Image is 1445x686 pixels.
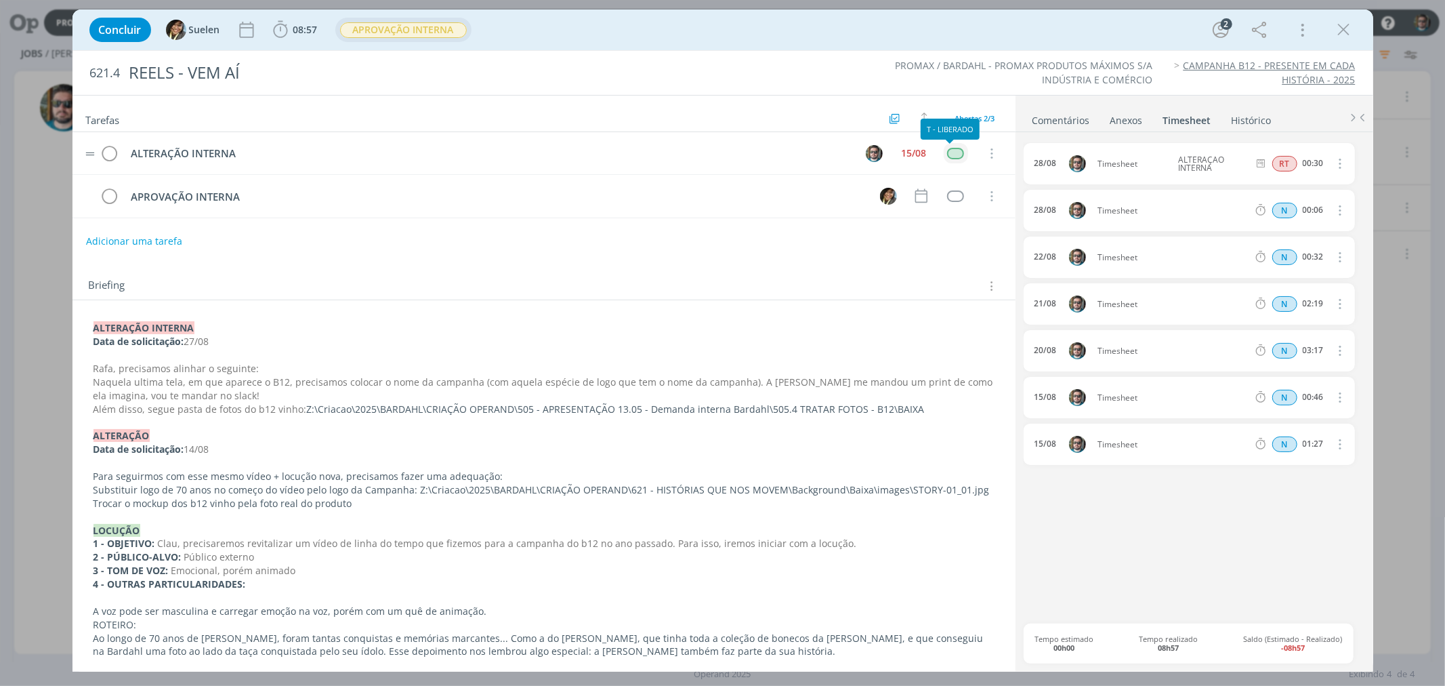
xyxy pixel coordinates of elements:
button: 2 [1210,19,1232,41]
button: SSuelen [166,20,220,40]
button: 08:57 [270,19,321,41]
span: Briefing [89,277,125,295]
a: Histórico [1231,108,1272,127]
span: N [1272,437,1297,452]
span: Timesheet [1092,394,1254,402]
span: Timesheet [1092,347,1254,355]
strong: Data de solicitação: [93,335,184,348]
span: Z:\Criacao\2025\BARDAHL\CRIAÇÃO OPERAND\505 - APRESENTAÇÃO 13.05 - Demanda interna Bardahl\505.4 ... [307,403,925,416]
p: ROTEIRO: [93,618,994,632]
div: 2 [1221,18,1232,30]
span: Timesheet [1092,207,1254,215]
span: Rafa, precisamos alinhar o seguinte: [93,362,259,375]
img: S [166,20,186,40]
img: R [1069,342,1086,359]
button: R [864,143,885,163]
div: 15/08 [1034,439,1056,449]
p: Inspirados por ele, tivemos uma ideia: queremos ouvir você! Alegria, perrengues, momentos emocion... [93,658,994,685]
div: dialog [72,9,1373,672]
div: 00:30 [1303,159,1324,168]
span: Saldo (Estimado - Realizado) [1244,634,1343,652]
span: 14/08 [184,443,209,456]
button: S [879,186,899,206]
span: N [1272,249,1297,265]
div: Horas normais [1272,343,1297,359]
div: Horas normais [1272,249,1297,265]
p: Ao longo de 70 anos de [PERSON_NAME], foram tantas conquistas e memórias marcantes... Como a do [... [93,632,994,659]
img: drag-icon.svg [85,152,95,156]
div: 02:19 [1303,299,1324,308]
strong: 3 - TOM DE VOZ: [93,564,169,577]
button: Adicionar uma tarefa [85,229,183,254]
span: Clau, precisaremos revitalizar um vídeo de linha do tempo que fizemos para a campanha do b12 no a... [158,537,857,550]
div: Horas normais [1272,296,1297,312]
span: RT [1272,156,1297,171]
span: Tempo estimado [1034,634,1093,652]
span: Público externo [184,550,255,563]
span: ALTERAÇÃO INTERNA [1173,156,1251,172]
span: 27/08 [184,335,209,348]
span: Emocional, porém animado [171,564,296,577]
div: 15/08 [1034,392,1056,402]
div: Horas normais [1272,390,1297,405]
p: Trocar o mockup dos b12 vinho pela foto real do produto [93,497,994,510]
img: R [1069,296,1086,312]
strong: ALTERAÇÃO INTERNA [93,321,194,334]
div: 15/08 [902,148,927,158]
img: R [1069,155,1086,172]
span: Tarefas [86,110,120,127]
div: 28/08 [1034,159,1056,168]
div: REELS - VEM AÍ [123,56,822,89]
img: arrow-down-up.svg [921,113,931,125]
p: A voz pode ser masculina e carregar emoção na voz, porém com um quê de animação. [93,605,994,618]
strong: LOCUÇÃO [93,524,140,537]
span: N [1272,343,1297,359]
strong: 1 - OBJETIVO: [93,537,155,550]
span: Timesheet [1092,160,1173,168]
span: N [1272,203,1297,218]
span: Suelen [189,25,220,35]
span: 08:57 [293,23,318,36]
img: R [1069,202,1086,219]
span: Além disso, segue pasta de fotos do b12 vinho: [93,403,307,416]
div: 03:17 [1303,346,1324,355]
div: Retrabalho [1272,156,1297,171]
span: Tempo realizado [1139,634,1198,652]
p: Substituir logo de 70 anos no começo do vídeo pelo logo da Campanha: Z:\Criacao\2025\BARDAHL\CRIA... [93,483,994,497]
div: 21/08 [1034,299,1056,308]
span: Abertas 2/3 [955,113,995,123]
img: R [1069,436,1086,453]
strong: ALTERAÇÃO [93,429,150,442]
span: Timesheet [1092,300,1254,308]
a: CAMPANHA B12 - PRESENTE EM CADA HISTÓRIA - 2025 [1184,59,1356,85]
div: Anexos [1110,114,1143,127]
span: Concluir [99,24,142,35]
span: Timesheet [1092,254,1254,262]
b: 00h00 [1053,643,1074,653]
strong: 2 - PÚBLICO-ALVO: [93,550,182,563]
span: 621.4 [90,66,121,81]
span: N [1272,296,1297,312]
p: Para seguirmos com esse mesmo vídeo + locução nova, precisamos fazer uma adequação: [93,470,994,483]
img: S [880,188,897,205]
img: R [1069,249,1086,266]
a: Timesheet [1163,108,1212,127]
span: N [1272,390,1297,405]
div: 00:32 [1303,252,1324,262]
div: 00:46 [1303,392,1324,402]
div: 01:27 [1303,439,1324,449]
a: PROMAX / BARDAHL - PROMAX PRODUTOS MÁXIMOS S/A INDÚSTRIA E COMÉRCIO [895,59,1152,85]
span: Timesheet [1092,441,1254,449]
b: -08h57 [1281,643,1305,653]
a: Comentários [1032,108,1091,127]
strong: Data de solicitação: [93,443,184,456]
span: APROVAÇÃO INTERNA [340,22,467,38]
img: R [866,145,883,162]
div: 00:06 [1303,205,1324,215]
div: Horas normais [1272,437,1297,452]
button: APROVAÇÃO INTERNA [339,22,467,39]
strong: 4 - OUTRAS PARTICULARIDADES: [93,578,246,590]
div: 22/08 [1034,252,1056,262]
button: Concluir [89,18,151,42]
div: T - LIBERADO [921,119,980,140]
